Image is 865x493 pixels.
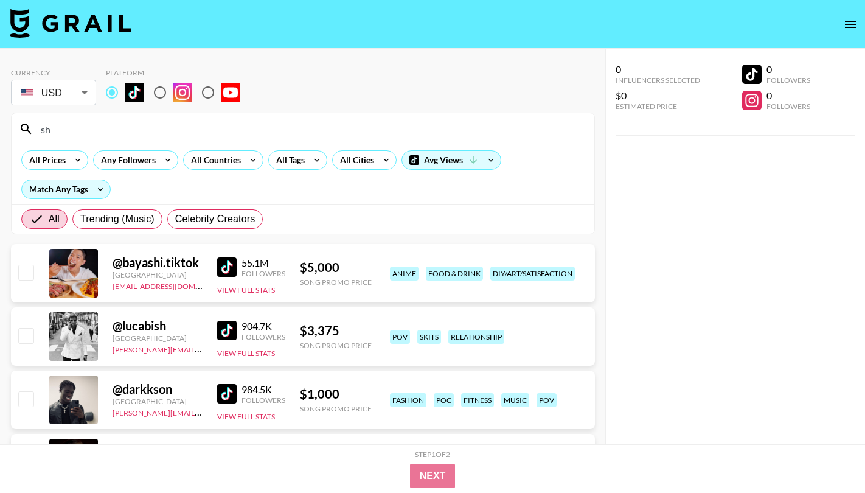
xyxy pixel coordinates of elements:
div: USD [13,82,94,103]
span: Trending (Music) [80,212,155,226]
div: Followers [241,332,285,341]
div: Currency [11,68,96,77]
div: All Prices [22,151,68,169]
img: TikTok [125,83,144,102]
div: $ 3,375 [300,323,372,338]
div: 0 [766,89,810,102]
div: All Cities [333,151,377,169]
div: @ lucabish [113,318,203,334]
div: [GEOGRAPHIC_DATA] [113,270,203,279]
div: Song Promo Price [300,341,372,350]
img: TikTok [217,257,237,277]
div: Followers [241,396,285,405]
div: 984.5K [241,383,285,396]
div: 0 [766,63,810,75]
div: pov [537,393,557,407]
div: $ 1,000 [300,386,372,402]
div: relationship [448,330,504,344]
div: pov [390,330,410,344]
img: Grail Talent [10,9,131,38]
div: @ bayashi.tiktok [113,255,203,270]
div: [GEOGRAPHIC_DATA] [113,397,203,406]
div: music [501,393,529,407]
div: 0 [616,63,700,75]
div: Followers [766,102,810,111]
div: Match Any Tags [22,180,110,198]
div: poc [434,393,454,407]
div: All Countries [184,151,243,169]
button: View Full Stats [217,349,275,358]
span: All [49,212,60,226]
div: @ darkkson [113,382,203,397]
div: fitness [461,393,494,407]
div: Song Promo Price [300,278,372,287]
span: Celebrity Creators [175,212,255,226]
div: Followers [241,269,285,278]
div: $ 5,000 [300,260,372,275]
div: Avg Views [402,151,501,169]
div: 904.7K [241,320,285,332]
div: skits [417,330,441,344]
img: YouTube [221,83,240,102]
div: food & drink [426,267,483,281]
div: $0 [616,89,700,102]
iframe: Drift Widget Chat Controller [804,432,850,478]
button: View Full Stats [217,285,275,295]
div: fashion [390,393,426,407]
div: Followers [766,75,810,85]
a: [EMAIL_ADDRESS][DOMAIN_NAME] [113,279,235,291]
input: Search by User Name [33,119,587,139]
div: Platform [106,68,250,77]
div: Estimated Price [616,102,700,111]
div: Song Promo Price [300,404,372,413]
div: All Tags [269,151,307,169]
a: [PERSON_NAME][EMAIL_ADDRESS][DOMAIN_NAME] [113,406,293,418]
div: Step 1 of 2 [415,450,450,459]
img: Instagram [173,83,192,102]
div: Influencers Selected [616,75,700,85]
button: Next [410,464,456,488]
div: 55.1M [241,257,285,269]
div: anime [390,267,419,281]
a: [PERSON_NAME][EMAIL_ADDRESS][DOMAIN_NAME] [113,343,293,354]
div: Any Followers [94,151,158,169]
img: TikTok [217,321,237,340]
div: diy/art/satisfaction [490,267,575,281]
div: [GEOGRAPHIC_DATA] [113,334,203,343]
button: open drawer [838,12,863,37]
button: View Full Stats [217,412,275,421]
img: TikTok [217,384,237,404]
